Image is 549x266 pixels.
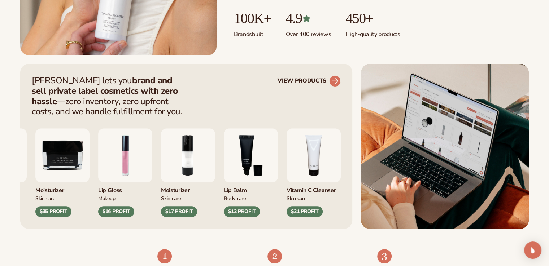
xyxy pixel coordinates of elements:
[287,128,341,182] img: Vitamin c cleanser.
[32,75,187,117] p: [PERSON_NAME] lets you —zero inventory, zero upfront costs, and we handle fulfillment for you.
[224,182,278,194] div: Lip Balm
[345,26,400,38] p: High-quality products
[35,194,90,202] div: Skin Care
[161,128,215,182] img: Moisturizing lotion.
[32,75,178,107] strong: brand and sell private label cosmetics with zero hassle
[35,128,90,217] div: 9 / 9
[361,64,529,229] img: Shopify Image 2
[234,26,271,38] p: Brands built
[234,10,271,26] p: 100K+
[287,206,323,217] div: $21 PROFIT
[35,128,90,182] img: Moisturizer.
[35,182,90,194] div: Moisturizer
[98,128,152,217] div: 1 / 9
[98,182,152,194] div: Lip Gloss
[286,10,331,26] p: 4.9
[224,128,278,182] img: Smoothing lip balm.
[98,128,152,182] img: Pink lip gloss.
[278,75,341,87] a: VIEW PRODUCTS
[345,10,400,26] p: 450+
[98,194,152,202] div: Makeup
[98,206,134,217] div: $16 PROFIT
[287,128,341,217] div: 4 / 9
[161,194,215,202] div: Skin Care
[286,26,331,38] p: Over 400 reviews
[161,128,215,217] div: 2 / 9
[35,206,71,217] div: $35 PROFIT
[224,206,260,217] div: $12 PROFIT
[377,249,392,263] img: Shopify Image 6
[224,128,278,217] div: 3 / 9
[157,249,172,263] img: Shopify Image 4
[287,182,341,194] div: Vitamin C Cleanser
[287,194,341,202] div: Skin Care
[524,241,541,259] div: Open Intercom Messenger
[267,249,282,263] img: Shopify Image 5
[161,206,197,217] div: $17 PROFIT
[224,194,278,202] div: Body Care
[161,182,215,194] div: Moisturizer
